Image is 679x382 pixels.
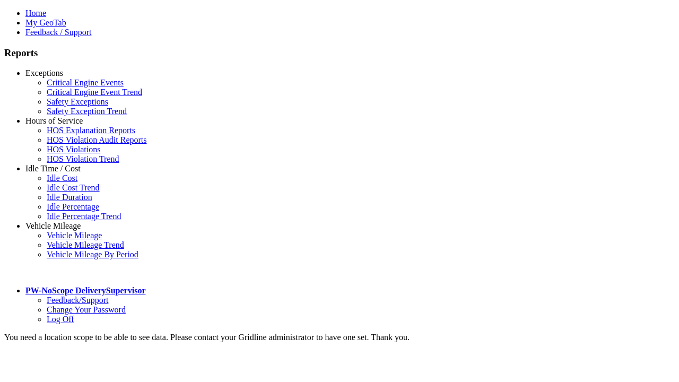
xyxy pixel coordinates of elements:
[47,296,108,305] a: Feedback/Support
[47,305,126,314] a: Change Your Password
[25,18,66,27] a: My GeoTab
[47,183,100,192] a: Idle Cost Trend
[47,126,135,135] a: HOS Explanation Reports
[25,116,83,125] a: Hours of Service
[25,221,81,230] a: Vehicle Mileage
[25,28,91,37] a: Feedback / Support
[25,8,46,18] a: Home
[4,47,675,59] h3: Reports
[25,68,63,77] a: Exceptions
[47,78,124,87] a: Critical Engine Events
[47,107,127,116] a: Safety Exception Trend
[47,231,102,240] a: Vehicle Mileage
[47,88,142,97] a: Critical Engine Event Trend
[47,135,147,144] a: HOS Violation Audit Reports
[47,212,121,221] a: Idle Percentage Trend
[47,193,92,202] a: Idle Duration
[47,173,77,183] a: Idle Cost
[25,164,81,173] a: Idle Time / Cost
[47,315,74,324] a: Log Off
[47,145,100,154] a: HOS Violations
[47,154,119,163] a: HOS Violation Trend
[25,286,145,295] a: PW-NoScope DeliverySupervisor
[47,97,108,106] a: Safety Exceptions
[4,333,675,342] div: You need a location scope to be able to see data. Please contact your Gridline administrator to h...
[47,202,99,211] a: Idle Percentage
[47,240,124,249] a: Vehicle Mileage Trend
[47,250,138,259] a: Vehicle Mileage By Period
